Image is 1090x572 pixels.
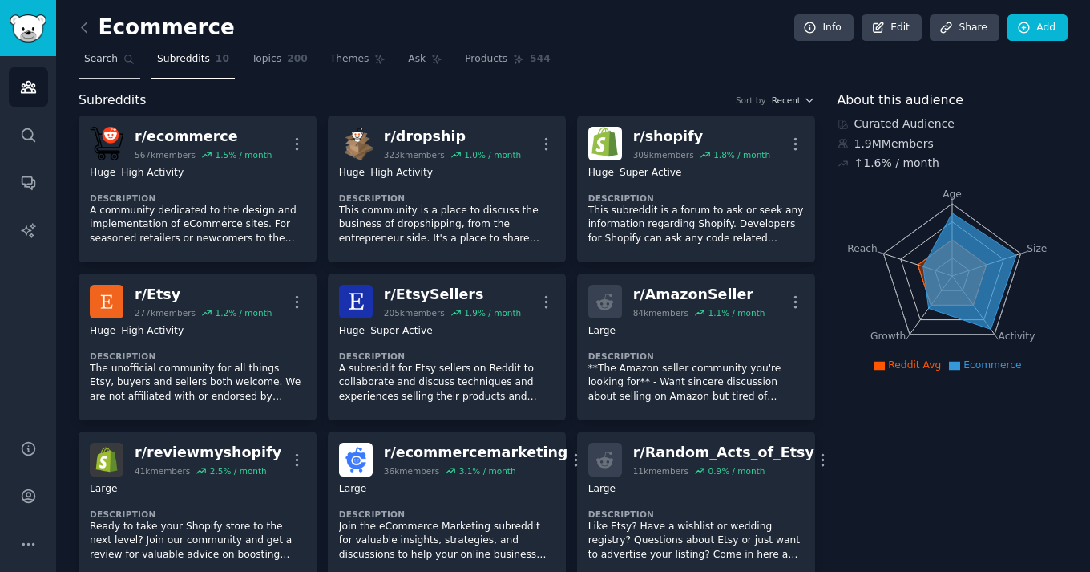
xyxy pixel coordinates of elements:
[330,52,369,67] span: Themes
[588,362,804,404] p: **The Amazon seller community you're looking for** - Want sincere discussion about selling on Ama...
[384,149,445,160] div: 323k members
[339,193,555,204] dt: Description
[246,47,313,79] a: Topics200
[620,166,682,181] div: Super Active
[633,127,770,147] div: r/ shopify
[90,520,305,562] p: Ready to take your Shopify store to the next level? Join our community and get a review for valua...
[838,116,1068,132] div: Curated Audience
[90,324,115,339] div: Huge
[588,351,804,362] dt: Description
[90,509,305,520] dt: Description
[79,15,235,41] h2: Ecommerce
[90,443,123,477] img: reviewmyshopify
[588,166,614,181] div: Huge
[708,465,765,477] div: 0.9 % / month
[135,285,272,305] div: r/ Etsy
[79,274,317,420] a: Etsyr/Etsy277kmembers1.2% / monthHugeHigh ActivityDescriptionThe unofficial community for all thi...
[588,204,804,246] p: This subreddit is a forum to ask or seek any information regarding Shopify. Developers for Shopif...
[90,362,305,404] p: The unofficial community for all things Etsy, buyers and sellers both welcome. We are not affilia...
[135,307,196,318] div: 277k members
[588,509,804,520] dt: Description
[287,52,308,67] span: 200
[794,14,854,42] a: Info
[464,149,521,160] div: 1.0 % / month
[157,52,210,67] span: Subreddits
[215,307,272,318] div: 1.2 % / month
[854,155,939,172] div: ↑ 1.6 % / month
[79,116,317,262] a: ecommercer/ecommerce567kmembers1.5% / monthHugeHigh ActivityDescriptionA community dedicated to t...
[930,14,999,42] a: Share
[215,149,272,160] div: 1.5 % / month
[339,166,365,181] div: Huge
[90,193,305,204] dt: Description
[633,443,814,463] div: r/ Random_Acts_of_Etsy
[588,193,804,204] dt: Description
[408,52,426,67] span: Ask
[459,47,555,79] a: Products544
[998,331,1035,342] tspan: Activity
[10,14,46,43] img: GummySearch logo
[121,166,184,181] div: High Activity
[888,359,941,371] span: Reddit Avg
[772,95,801,106] span: Recent
[459,465,516,477] div: 3.1 % / month
[870,331,906,342] tspan: Growth
[135,443,281,463] div: r/ reviewmyshopify
[325,47,392,79] a: Themes
[1007,14,1068,42] a: Add
[943,189,962,200] tspan: Age
[588,520,804,562] p: Like Etsy? Have a wishlist or wedding registry? Questions about Etsy or just want to advertise yo...
[90,285,123,318] img: Etsy
[465,52,507,67] span: Products
[633,465,688,477] div: 11k members
[384,443,568,463] div: r/ ecommercemarketing
[339,362,555,404] p: A subreddit for Etsy sellers on Reddit to collaborate and discuss techniques and experiences sell...
[90,482,117,497] div: Large
[135,127,272,147] div: r/ ecommerce
[402,47,448,79] a: Ask
[90,351,305,362] dt: Description
[1027,242,1047,254] tspan: Size
[633,307,688,318] div: 84k members
[588,127,622,160] img: shopify
[339,127,373,160] img: dropship
[328,274,566,420] a: EtsySellersr/EtsySellers205kmembers1.9% / monthHugeSuper ActiveDescriptionA subreddit for Etsy se...
[339,509,555,520] dt: Description
[736,95,766,106] div: Sort by
[713,149,770,160] div: 1.8 % / month
[577,274,815,420] a: r/AmazonSeller84kmembers1.1% / monthLargeDescription**The Amazon seller community you're looking ...
[847,242,878,254] tspan: Reach
[862,14,922,42] a: Edit
[135,149,196,160] div: 567k members
[384,285,521,305] div: r/ EtsySellers
[90,204,305,246] p: A community dedicated to the design and implementation of eCommerce sites. For seasoned retailers...
[577,116,815,262] a: shopifyr/shopify309kmembers1.8% / monthHugeSuper ActiveDescriptionThis subreddit is a forum to as...
[135,465,190,477] div: 41k members
[464,307,521,318] div: 1.9 % / month
[339,285,373,318] img: EtsySellers
[838,136,1068,152] div: 1.9M Members
[633,149,694,160] div: 309k members
[838,91,963,111] span: About this audience
[708,307,765,318] div: 1.1 % / month
[79,47,140,79] a: Search
[216,52,229,67] span: 10
[90,166,115,181] div: Huge
[530,52,551,67] span: 544
[121,324,184,339] div: High Activity
[90,127,123,160] img: ecommerce
[633,285,765,305] div: r/ AmazonSeller
[384,465,439,477] div: 36k members
[339,482,366,497] div: Large
[339,351,555,362] dt: Description
[339,443,373,477] img: ecommercemarketing
[772,95,815,106] button: Recent
[384,127,521,147] div: r/ dropship
[370,324,433,339] div: Super Active
[370,166,433,181] div: High Activity
[339,324,365,339] div: Huge
[963,359,1021,371] span: Ecommerce
[384,307,445,318] div: 205k members
[588,324,616,339] div: Large
[328,116,566,262] a: dropshipr/dropship323kmembers1.0% / monthHugeHigh ActivityDescriptionThis community is a place to...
